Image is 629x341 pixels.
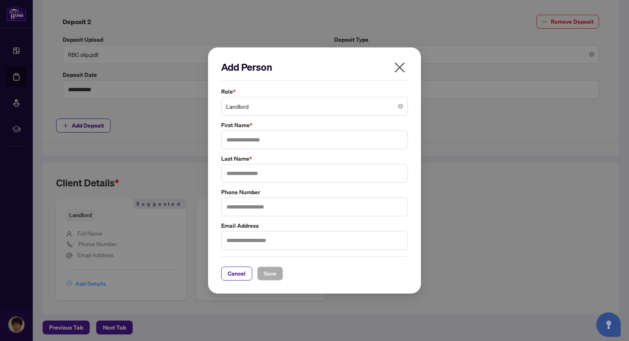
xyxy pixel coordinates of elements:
span: Landlord [226,99,403,114]
button: Save [257,267,283,280]
button: Cancel [221,267,252,280]
label: First Name [221,121,408,130]
label: Phone Number [221,188,408,197]
button: Open asap [596,312,621,337]
label: Last Name [221,154,408,163]
span: Cancel [228,267,246,280]
label: Role [221,87,408,96]
h2: Add Person [221,61,408,74]
span: close [393,61,406,74]
span: close-circle [398,104,403,109]
label: Email Address [221,221,408,230]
